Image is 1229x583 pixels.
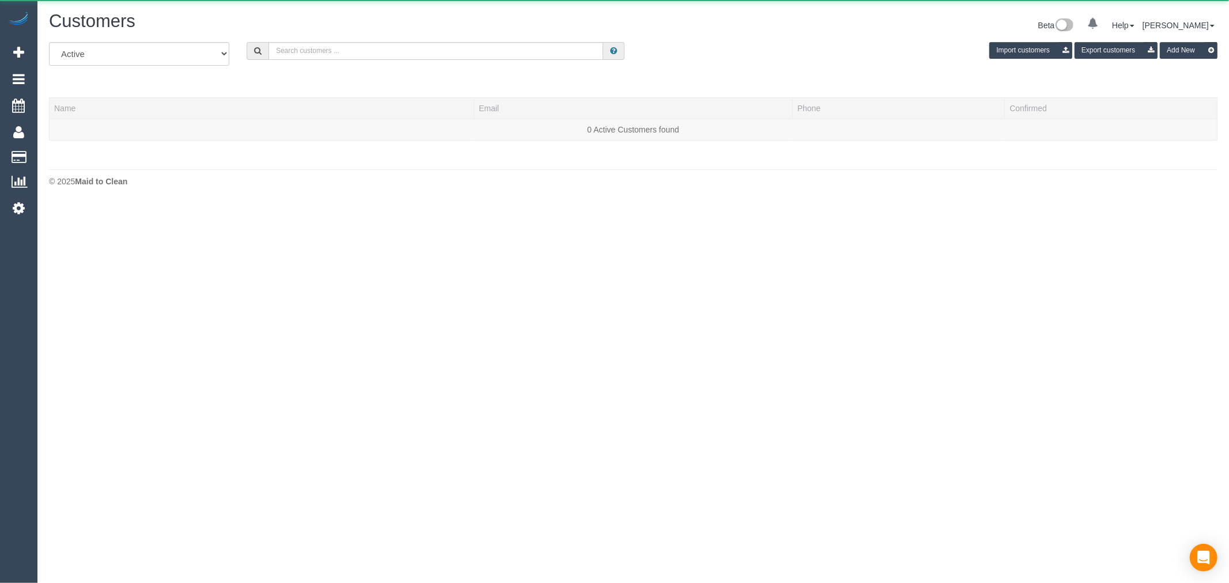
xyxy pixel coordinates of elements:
th: Email [474,97,793,119]
td: 0 Active Customers found [50,119,1217,140]
button: Export customers [1075,42,1158,59]
span: Customers [49,11,135,31]
strong: Maid to Clean [75,177,127,186]
input: Search customers ... [269,42,603,60]
a: [PERSON_NAME] [1143,21,1215,30]
button: Add New [1160,42,1217,59]
a: Help [1112,21,1135,30]
div: © 2025 [49,176,1217,187]
div: Open Intercom Messenger [1190,544,1217,571]
img: New interface [1054,18,1073,33]
button: Import customers [989,42,1072,59]
th: Name [50,97,474,119]
th: Confirmed [1005,97,1217,119]
a: Beta [1038,21,1074,30]
img: Automaid Logo [7,12,30,28]
th: Phone [792,97,1005,119]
